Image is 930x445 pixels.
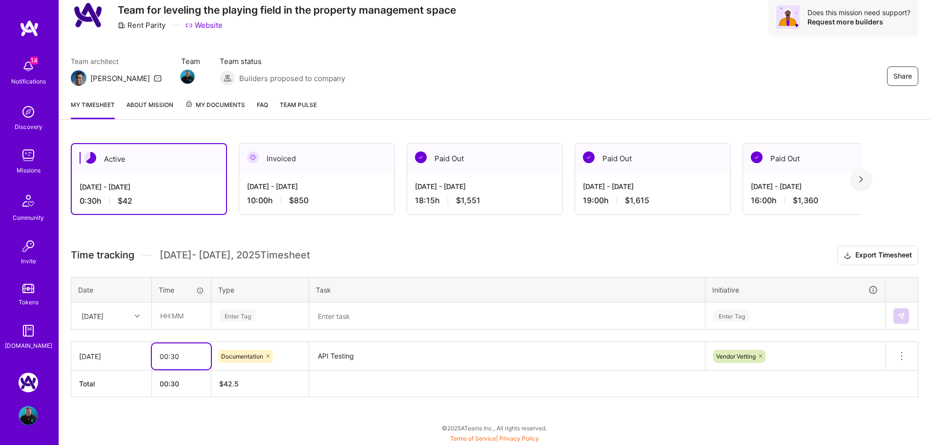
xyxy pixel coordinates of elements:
[15,122,42,132] div: Discovery
[152,303,210,329] input: HH:MM
[19,236,38,256] img: Invite
[807,17,910,26] div: Request more builders
[16,406,41,425] a: User Avatar
[837,246,918,265] button: Export Timesheet
[118,20,165,30] div: Rent Parity
[415,151,427,163] img: Paid Out
[583,151,595,163] img: Paid Out
[309,277,705,302] th: Task
[30,57,38,64] span: 14
[211,277,309,302] th: Type
[19,57,38,76] img: bell
[17,165,41,175] div: Missions
[220,70,235,86] img: Builders proposed to company
[71,100,115,119] a: My timesheet
[185,100,245,110] span: My Documents
[714,308,750,323] div: Enter Tag
[499,435,539,442] a: Privacy Policy
[80,182,218,192] div: [DATE] - [DATE]
[20,20,39,37] img: logo
[859,176,863,183] img: right
[118,21,125,29] i: icon CompanyGray
[181,68,194,85] a: Team Member Avatar
[450,435,539,442] span: |
[185,100,245,119] a: My Documents
[247,151,259,163] img: Invoiced
[118,4,456,16] h3: Team for leveling the playing field in the property management space
[90,73,150,84] div: [PERSON_NAME]
[743,144,898,173] div: Paid Out
[160,249,310,261] span: [DATE] - [DATE] , 2025 Timesheet
[751,181,890,191] div: [DATE] - [DATE]
[17,189,40,212] img: Community
[751,195,890,206] div: 16:00 h
[59,416,930,440] div: © 2025 ATeams Inc., All rights reserved.
[887,66,918,86] button: Share
[751,151,763,163] img: Paid Out
[19,146,38,165] img: teamwork
[793,195,818,206] span: $1,360
[247,195,387,206] div: 10:00 h
[415,195,555,206] div: 18:15 h
[807,8,910,17] div: Does this mission need support?
[407,144,562,173] div: Paid Out
[84,152,96,164] img: Active
[19,321,38,340] img: guide book
[185,20,223,30] a: Website
[80,196,218,206] div: 0:30 h
[239,144,394,173] div: Invoiced
[71,249,134,261] span: Time tracking
[16,373,41,392] a: Rent Parity: Team for leveling the playing field in the property management space
[19,102,38,122] img: discovery
[72,144,226,174] div: Active
[126,100,173,119] a: About Mission
[135,314,140,318] i: icon Chevron
[716,353,756,360] span: Vendor Vetting
[897,312,905,320] img: Submit
[181,56,200,66] span: Team
[159,285,204,295] div: Time
[152,343,211,369] input: HH:MM
[456,195,480,206] span: $1,551
[19,373,38,392] img: Rent Parity: Team for leveling the playing field in the property management space
[257,100,268,119] a: FAQ
[71,70,86,86] img: Team Architect
[221,353,263,360] span: Documentation
[71,56,162,66] span: Team architect
[5,340,52,351] div: [DOMAIN_NAME]
[71,277,152,302] th: Date
[280,100,317,119] a: Team Pulse
[220,56,345,66] span: Team status
[219,380,239,388] span: $ 42.5
[583,195,723,206] div: 19:00 h
[22,284,34,293] img: tokens
[625,195,649,206] span: $1,615
[310,343,704,370] textarea: API Testing
[289,195,309,206] span: $850
[247,181,387,191] div: [DATE] - [DATE]
[844,251,851,261] i: icon Download
[220,308,256,323] div: Enter Tag
[154,74,162,82] i: icon Mail
[575,144,730,173] div: Paid Out
[450,435,496,442] a: Terms of Service
[152,371,211,397] th: 00:30
[776,5,800,29] img: Avatar
[82,311,103,321] div: [DATE]
[893,71,912,81] span: Share
[79,351,144,361] div: [DATE]
[712,284,878,296] div: Initiative
[13,212,44,223] div: Community
[280,101,317,108] span: Team Pulse
[19,406,38,425] img: User Avatar
[583,181,723,191] div: [DATE] - [DATE]
[180,69,195,84] img: Team Member Avatar
[239,73,345,84] span: Builders proposed to company
[19,297,39,307] div: Tokens
[118,196,132,206] span: $42
[11,76,46,86] div: Notifications
[21,256,36,266] div: Invite
[71,371,152,397] th: Total
[415,181,555,191] div: [DATE] - [DATE]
